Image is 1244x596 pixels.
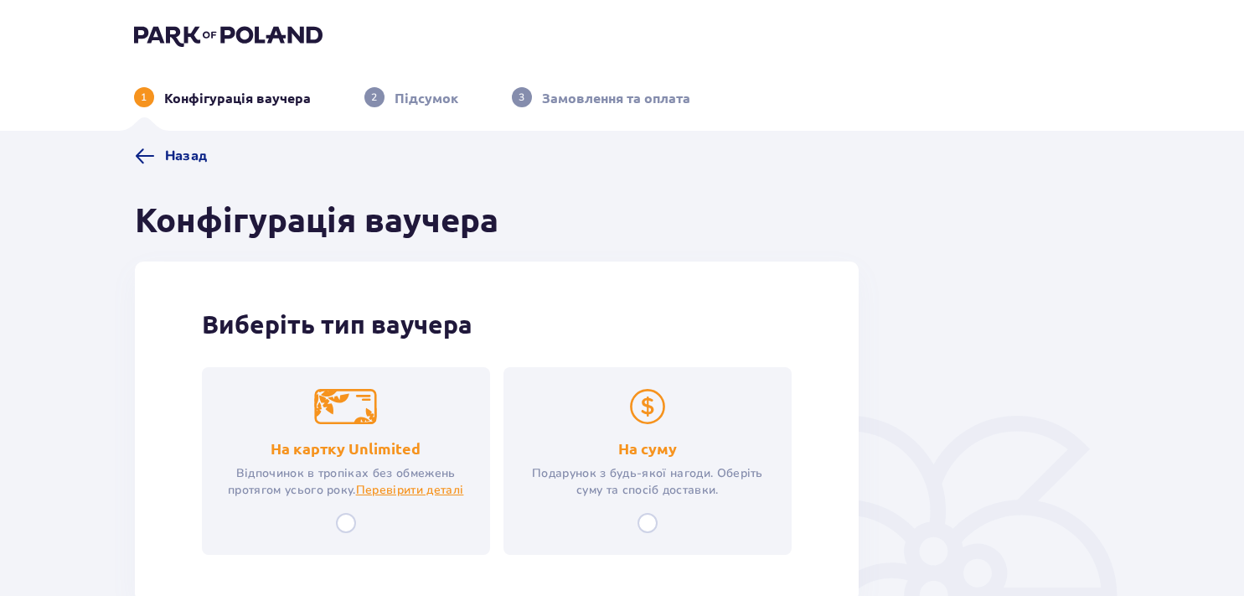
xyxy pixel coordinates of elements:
p: Конфігурація ваучера [164,89,311,107]
p: 1 [141,90,147,105]
p: Замовлення та оплата [542,89,690,107]
p: Відпочинок в тропіках без обмежень протягом усього року. [217,465,475,499]
p: 3 [519,90,524,105]
p: 2 [371,90,377,105]
span: Назад [165,147,208,165]
a: Назад [135,146,208,166]
p: Подарунок з будь-якої нагоди. Оберіть суму та спосіб доставки. [519,465,777,499]
a: Перевірити деталі [356,482,463,499]
div: 2Підсумок [364,87,458,107]
p: Виберіть тип ваучера [202,308,792,340]
h1: Конфігурація ваучера [135,200,498,241]
div: 3Замовлення та оплата [512,87,690,107]
div: 1Конфігурація ваучера [134,87,311,107]
p: Підсумок [395,89,458,107]
p: На картку Unlimited [271,438,421,459]
img: Park of Poland logo [134,23,323,47]
p: На суму [618,438,677,459]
